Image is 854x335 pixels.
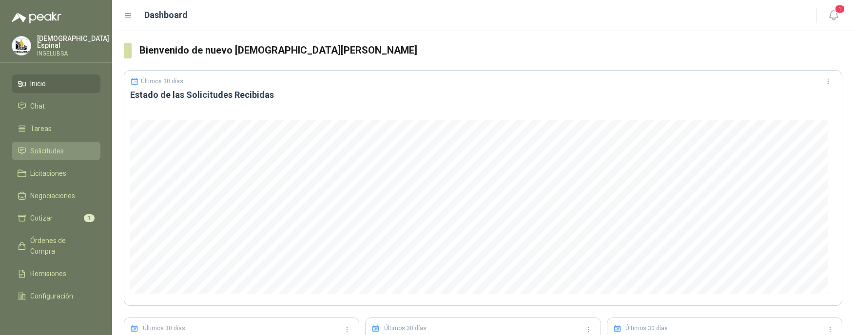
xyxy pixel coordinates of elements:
span: Solicitudes [30,146,64,156]
p: INGELUBSA [37,51,109,56]
a: Tareas [12,119,100,138]
img: Logo peakr [12,12,61,23]
a: Configuración [12,287,100,305]
a: Inicio [12,74,100,93]
h3: Bienvenido de nuevo [DEMOGRAPHIC_DATA][PERSON_NAME] [139,43,842,58]
span: Remisiones [30,268,66,279]
a: Cotizar1 [12,209,100,227]
a: Licitaciones [12,164,100,183]
span: Chat [30,101,45,112]
a: Órdenes de Compra [12,231,100,261]
a: Negociaciones [12,186,100,205]
span: Configuración [30,291,73,301]
img: Company Logo [12,37,31,55]
a: Chat [12,97,100,115]
a: Manuales y ayuda [12,309,100,328]
span: Tareas [30,123,52,134]
button: 1 [825,7,842,24]
p: Últimos 30 días [143,324,185,333]
p: Últimos 30 días [625,324,668,333]
a: Solicitudes [12,142,100,160]
span: 1 [84,214,95,222]
h3: Estado de las Solicitudes Recibidas [130,89,836,101]
a: Remisiones [12,264,100,283]
p: Últimos 30 días [384,324,427,333]
span: Licitaciones [30,168,66,179]
p: [DEMOGRAPHIC_DATA] Espinal [37,35,109,49]
p: Últimos 30 días [141,78,183,85]
span: Órdenes de Compra [30,235,91,257]
span: Negociaciones [30,190,75,201]
span: Cotizar [30,213,53,223]
span: 1 [835,4,845,14]
h1: Dashboard [144,8,188,22]
span: Inicio [30,78,46,89]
